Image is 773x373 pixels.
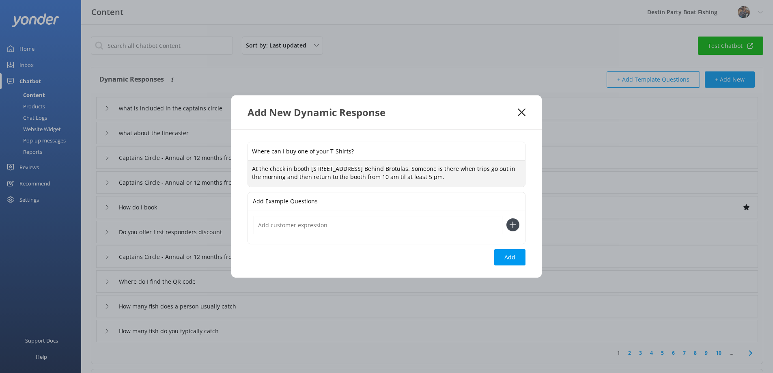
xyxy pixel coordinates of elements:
[494,249,525,265] button: Add
[253,192,318,211] p: Add Example Questions
[248,142,525,160] input: Type a new question...
[248,161,525,186] textarea: At the check in booth [STREET_ADDRESS] Behind Brotulas. Someone is there when trips go out in the...
[254,216,502,234] input: Add customer expression
[518,108,525,116] button: Close
[248,106,518,119] div: Add New Dynamic Response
